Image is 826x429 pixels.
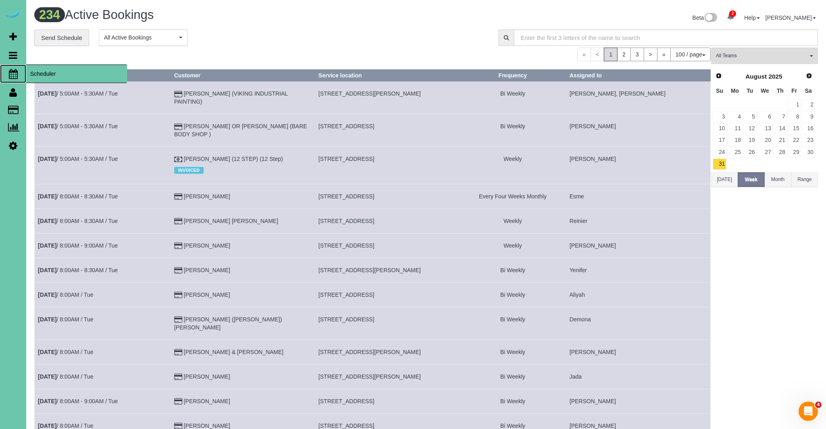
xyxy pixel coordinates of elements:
i: Credit Card Payment [174,317,182,323]
span: [STREET_ADDRESS] [319,193,374,200]
td: Schedule date [35,114,171,147]
td: Frequency [459,307,566,339]
td: Customer [171,339,315,364]
td: Service location [315,364,459,389]
a: 6 [757,111,772,122]
td: Frequency [459,389,566,413]
a: [PERSON_NAME] (12 STEP) (12 Step) [184,156,283,162]
td: Frequency [459,258,566,282]
a: 26 [743,147,757,158]
td: Assigned to [566,184,711,208]
td: Service location [315,307,459,339]
a: [DATE]/ 8:00AM - 9:00AM / Tue [38,398,118,404]
b: [DATE] [38,267,56,273]
a: [DATE]/ 8:00AM - 9:00AM / Tue [38,242,118,249]
td: Assigned to [566,364,711,389]
td: Schedule date [35,81,171,114]
a: [PERSON_NAME] [184,373,230,380]
span: August [745,73,767,80]
a: [PERSON_NAME] ([PERSON_NAME]) [PERSON_NAME] [174,316,282,331]
a: 15 [788,123,801,134]
a: Beta [693,15,718,21]
a: Prev [713,71,724,82]
span: Friday [791,87,797,94]
td: Frequency [459,184,566,208]
i: Credit Card Payment [174,268,182,273]
a: [DATE]/ 8:00AM / Tue [38,349,93,355]
td: Frequency [459,208,566,233]
a: [DATE]/ 8:00AM / Tue [38,292,93,298]
a: [PERSON_NAME] [766,15,816,21]
td: Assigned to [566,389,711,413]
i: Credit Card Payment [174,350,182,355]
span: [STREET_ADDRESS][PERSON_NAME] [319,267,421,273]
b: [DATE] [38,90,56,97]
span: Monday [731,87,739,94]
button: 100 / page [670,48,711,61]
a: 2 [617,48,631,61]
span: [STREET_ADDRESS] [319,292,374,298]
a: 18 [727,135,742,146]
h1: Active Bookings [34,8,420,22]
i: Credit Card Payment [174,219,182,224]
a: 8 [788,111,801,122]
a: 2 [723,8,738,26]
b: [DATE] [38,218,56,224]
a: [PERSON_NAME] [184,193,230,200]
td: Frequency [459,282,566,307]
b: [DATE] [38,373,56,380]
a: [DATE]/ 8:00AM - 8:30AM / Tue [38,218,118,224]
button: All Teams [711,48,818,64]
img: Automaid Logo [5,8,21,19]
td: Service location [315,233,459,258]
i: Check Payment [174,157,182,162]
a: 10 [713,123,726,134]
a: 4 [727,111,742,122]
span: 2 [729,10,736,17]
td: Assigned to [566,81,711,114]
a: [DATE]/ 5:00AM - 5:30AM / Tue [38,90,118,97]
td: Schedule date [35,184,171,208]
a: [PERSON_NAME] [184,242,230,249]
td: Assigned to [566,114,711,147]
a: [PERSON_NAME] [184,398,230,404]
a: 1 [788,100,801,110]
td: Assigned to [566,339,711,364]
span: Tuesday [747,87,753,94]
i: Credit Card Payment [174,92,182,97]
i: Credit Card Payment [174,374,182,380]
span: [STREET_ADDRESS][PERSON_NAME] [319,349,421,355]
span: [STREET_ADDRESS][PERSON_NAME] [319,373,421,380]
button: Week [738,172,764,187]
a: [PERSON_NAME] [PERSON_NAME] [184,218,278,224]
td: Customer [171,282,315,307]
td: Service location [315,147,459,184]
a: 22 [788,135,801,146]
td: Frequency [459,81,566,114]
td: Service location [315,184,459,208]
th: Service location [315,70,459,81]
a: [PERSON_NAME] OR [PERSON_NAME] (BARE BODY SHOP ) [174,123,307,137]
td: Service location [315,282,459,307]
td: Schedule date [35,147,171,184]
td: Frequency [459,339,566,364]
button: Month [765,172,791,187]
span: 234 [34,7,65,22]
td: Assigned to [566,258,711,282]
td: Assigned to [566,147,711,184]
iframe: Intercom live chat [799,402,818,421]
th: Customer [171,70,315,81]
button: [DATE] [711,172,738,187]
a: 27 [757,147,772,158]
td: Schedule date [35,208,171,233]
span: Prev [715,73,722,79]
th: Assigned to [566,70,711,81]
span: Next [806,73,812,79]
a: 17 [713,135,726,146]
b: [DATE] [38,292,56,298]
a: [PERSON_NAME] [184,292,230,298]
a: 7 [774,111,787,122]
i: Credit Card Payment [174,124,182,130]
span: [STREET_ADDRESS][PERSON_NAME] [319,90,421,97]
